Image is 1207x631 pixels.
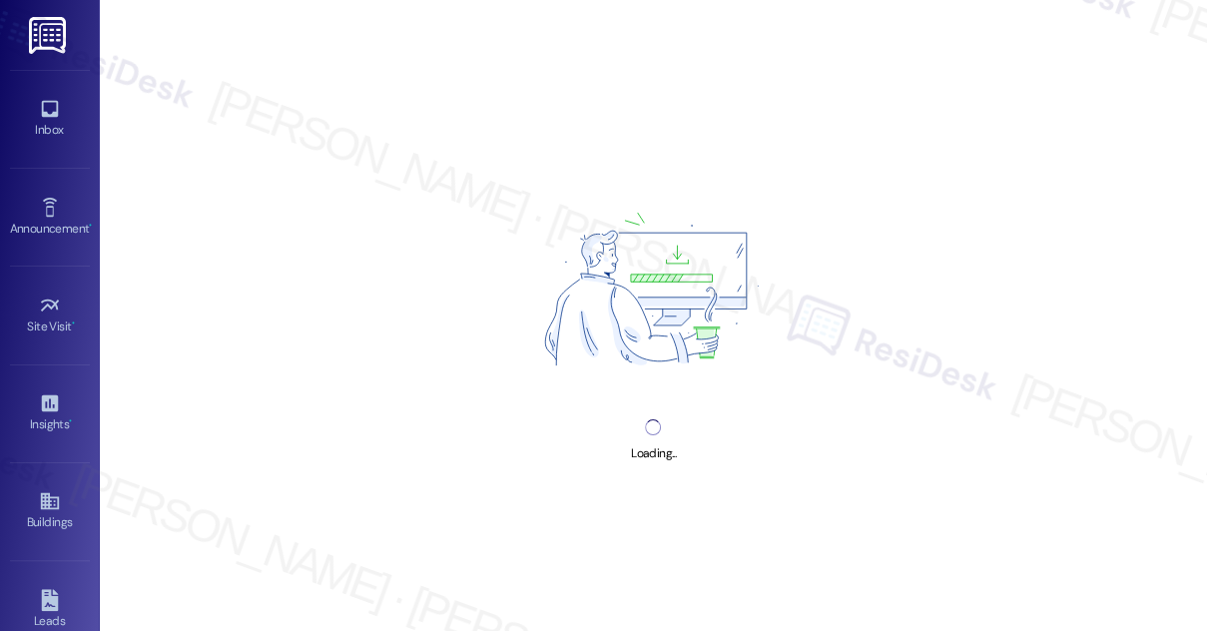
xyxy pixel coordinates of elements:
[631,443,676,464] div: Loading...
[89,219,92,233] span: •
[29,17,70,54] img: ResiDesk Logo
[72,316,75,330] span: •
[10,386,90,440] a: Insights •
[69,414,72,428] span: •
[10,484,90,538] a: Buildings
[10,289,90,342] a: Site Visit •
[10,92,90,146] a: Inbox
